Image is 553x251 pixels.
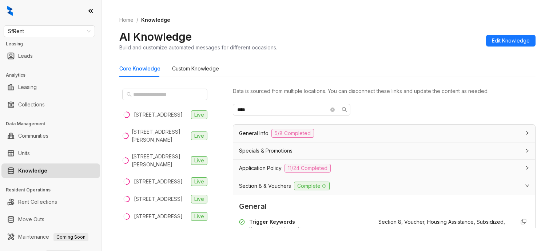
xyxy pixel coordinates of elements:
[172,65,219,73] div: Custom Knowledge
[18,97,45,112] a: Collections
[525,183,529,188] span: expanded
[18,212,44,227] a: Move Outs
[1,49,100,63] li: Leads
[330,108,335,112] span: close-circle
[191,212,207,221] span: Live
[233,142,535,159] div: Specials & Promotions
[191,131,207,140] span: Live
[119,44,277,51] div: Build and customize automated messages for different occasions.
[191,195,207,203] span: Live
[271,129,314,138] span: 5/8 Completed
[249,226,326,233] div: Keywords that trigger this response
[18,80,37,94] a: Leasing
[18,146,30,161] a: Units
[53,233,88,241] span: Coming Soon
[233,177,535,195] div: Section 8 & VouchersComplete
[378,219,505,241] span: Section 8, Voucher, Housing Assistance, Subsidized, HUD, Affordable Housing, Income-based, [MEDIC...
[492,37,530,45] span: Edit Knowledge
[118,16,135,24] a: Home
[132,128,188,144] div: [STREET_ADDRESS][PERSON_NAME]
[7,6,13,16] img: logo
[191,177,207,186] span: Live
[1,129,100,143] li: Communities
[127,92,132,97] span: search
[1,97,100,112] li: Collections
[233,159,535,177] div: Application Policy11/24 Completed
[134,195,183,203] div: [STREET_ADDRESS]
[239,164,282,172] span: Application Policy
[525,131,529,135] span: collapsed
[233,125,535,142] div: General Info5/8 Completed
[141,17,170,23] span: Knowledge
[525,149,529,153] span: collapsed
[191,110,207,119] span: Live
[191,156,207,165] span: Live
[342,107,347,113] span: search
[18,129,48,143] a: Communities
[134,178,183,186] div: [STREET_ADDRESS]
[233,87,536,95] div: Data is sourced from multiple locations. You can disconnect these links and update the content as...
[1,80,100,94] li: Leasing
[239,182,291,190] span: Section 8 & Vouchers
[1,163,100,178] li: Knowledge
[18,49,33,63] a: Leads
[119,65,160,73] div: Core Knowledge
[1,230,100,244] li: Maintenance
[239,147,293,155] span: Specials & Promotions
[18,163,47,178] a: Knowledge
[134,111,183,119] div: [STREET_ADDRESS]
[132,153,188,169] div: [STREET_ADDRESS][PERSON_NAME]
[294,182,330,190] span: Complete
[249,218,326,226] div: Trigger Keywords
[136,16,138,24] li: /
[285,164,331,173] span: 11/24 Completed
[525,166,529,170] span: collapsed
[486,35,536,46] button: Edit Knowledge
[18,195,57,209] a: Rent Collections
[6,41,102,47] h3: Leasing
[134,212,183,220] div: [STREET_ADDRESS]
[119,30,192,44] h2: AI Knowledge
[1,146,100,161] li: Units
[6,187,102,193] h3: Resident Operations
[8,26,91,37] span: SfRent
[1,195,100,209] li: Rent Collections
[239,129,268,137] span: General Info
[239,201,529,212] span: General
[6,121,102,127] h3: Data Management
[6,72,102,78] h3: Analytics
[1,212,100,227] li: Move Outs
